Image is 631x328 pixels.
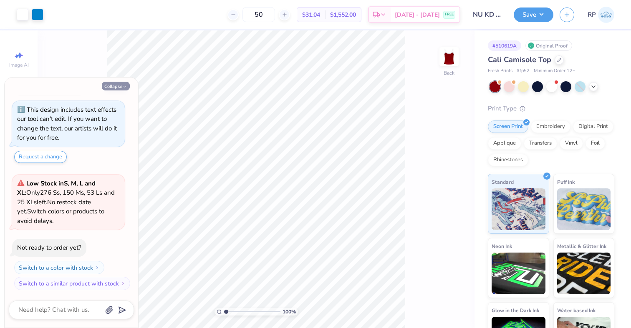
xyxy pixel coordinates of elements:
[488,120,528,133] div: Screen Print
[14,261,104,274] button: Switch to a color with stock
[560,137,583,150] div: Vinyl
[517,68,530,75] span: # fp52
[531,120,570,133] div: Embroidery
[514,8,553,22] button: Save
[95,265,100,270] img: Switch to a color with stock
[330,10,356,19] span: $1,552.00
[395,10,440,19] span: [DATE] - [DATE]
[525,40,572,51] div: Original Proof
[557,188,611,230] img: Puff Ink
[588,7,614,23] a: RP
[557,178,575,186] span: Puff Ink
[488,55,551,65] span: Cali Camisole Top
[524,137,557,150] div: Transfers
[9,62,29,68] span: Image AI
[14,277,130,290] button: Switch to a similar product with stock
[534,68,575,75] span: Minimum Order: 12 +
[102,82,130,90] button: Collapse
[302,10,320,19] span: $31.04
[121,281,126,286] img: Switch to a similar product with stock
[557,242,606,250] span: Metallic & Glitter Ink
[492,253,545,294] img: Neon Ink
[588,10,596,20] span: RP
[488,104,614,113] div: Print Type
[445,12,454,18] span: FREE
[17,179,96,197] strong: Low Stock in S, M, L and XL :
[492,178,514,186] span: Standard
[14,151,67,163] button: Request a change
[242,7,275,22] input: – –
[598,7,614,23] img: Rahul Panda
[17,179,115,225] span: Only 276 Ss, 150 Ms, 53 Ls and 25 XLs left. Switch colors or products to avoid delays.
[557,253,611,294] img: Metallic & Glitter Ink
[492,242,512,250] span: Neon Ink
[444,69,454,77] div: Back
[557,306,596,315] span: Water based Ink
[488,68,512,75] span: Fresh Prints
[586,137,605,150] div: Foil
[17,198,91,216] span: No restock date yet.
[441,48,457,65] img: Back
[492,188,545,230] img: Standard
[17,243,81,252] div: Not ready to order yet?
[492,306,539,315] span: Glow in the Dark Ink
[467,6,507,23] input: Untitled Design
[17,105,117,142] div: This design includes text effects our tool can't edit. If you want to change the text, our artist...
[488,137,521,150] div: Applique
[488,154,528,166] div: Rhinestones
[573,120,613,133] div: Digital Print
[283,308,296,315] span: 100 %
[488,40,521,51] div: # 510619A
